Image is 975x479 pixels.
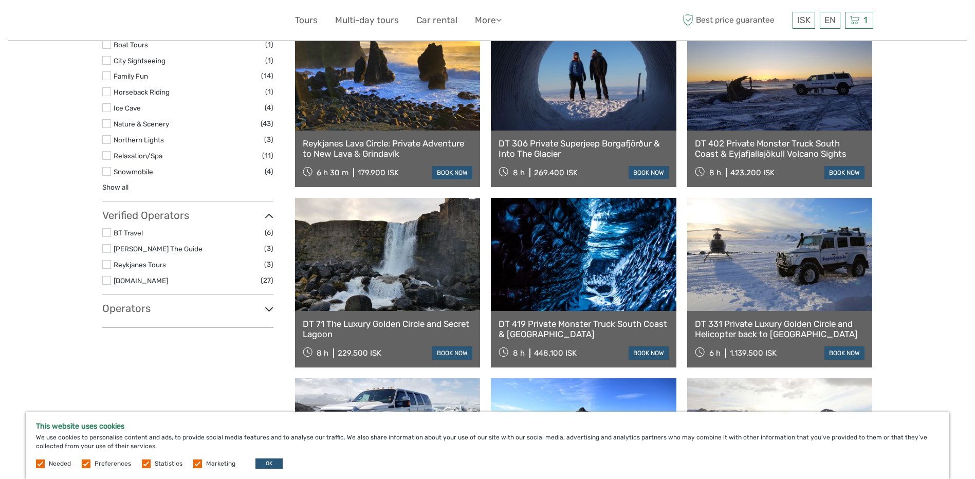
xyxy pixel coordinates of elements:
[499,319,669,340] a: DT 419 Private Monster Truck South Coast & [GEOGRAPHIC_DATA]
[534,348,577,358] div: 448.100 ISK
[499,138,669,159] a: DT 306 Private Superjeep Borgafjörður & Into The Glacier
[730,168,775,177] div: 423.200 ISK
[695,319,865,340] a: DT 331 Private Luxury Golden Circle and Helicopter back to [GEOGRAPHIC_DATA]
[797,15,811,25] span: ISK
[513,168,525,177] span: 8 h
[335,13,399,28] a: Multi-day tours
[824,166,864,179] a: book now
[114,277,168,285] a: [DOMAIN_NAME]
[513,348,525,358] span: 8 h
[317,168,348,177] span: 6 h 30 m
[255,458,283,469] button: OK
[114,261,166,269] a: Reykjanes Tours
[262,150,273,161] span: (11)
[114,152,162,160] a: Relaxation/Spa
[416,13,457,28] a: Car rental
[338,348,381,358] div: 229.500 ISK
[118,16,131,28] button: Open LiveChat chat widget
[820,12,840,29] div: EN
[317,348,328,358] span: 8 h
[264,134,273,145] span: (3)
[14,18,116,26] p: We're away right now. Please check back later!
[49,459,71,468] label: Needed
[264,243,273,254] span: (3)
[265,39,273,50] span: (1)
[265,227,273,238] span: (6)
[534,168,578,177] div: 269.400 ISK
[303,138,473,159] a: Reykjanes Lava Circle: Private Adventure to New Lava & Grindavík
[114,88,170,96] a: Horseback Riding
[265,86,273,98] span: (1)
[475,13,502,28] a: More
[102,209,273,222] h3: Verified Operators
[261,274,273,286] span: (27)
[629,166,669,179] a: book now
[102,302,273,315] h3: Operators
[36,422,939,431] h5: This website uses cookies
[862,15,869,25] span: 1
[114,168,153,176] a: Snowmobile
[155,459,182,468] label: Statistics
[730,348,777,358] div: 1.139.500 ISK
[114,57,165,65] a: City Sightseeing
[114,120,169,128] a: Nature & Scenery
[303,319,473,340] a: DT 71 The Luxury Golden Circle and Secret Lagoon
[114,136,164,144] a: Northern Lights
[695,138,865,159] a: DT 402 Private Monster Truck South Coast & Eyjafjallajökull Volcano Sights
[265,102,273,114] span: (4)
[709,348,721,358] span: 6 h
[26,412,949,479] div: We use cookies to personalise content and ads, to provide social media features and to analyse ou...
[265,165,273,177] span: (4)
[114,245,203,253] a: [PERSON_NAME] The Guide
[824,346,864,360] a: book now
[114,104,141,112] a: Ice Cave
[432,166,472,179] a: book now
[709,168,721,177] span: 8 h
[206,459,235,468] label: Marketing
[265,54,273,66] span: (1)
[358,168,399,177] div: 179.900 ISK
[95,459,131,468] label: Preferences
[102,8,155,33] img: 632-1a1f61c2-ab70-46c5-a88f-57c82c74ba0d_logo_small.jpg
[264,259,273,270] span: (3)
[680,12,790,29] span: Best price guarantee
[102,183,128,191] a: Show all
[629,346,669,360] a: book now
[432,346,472,360] a: book now
[114,41,148,49] a: Boat Tours
[261,70,273,82] span: (14)
[114,229,143,237] a: BT Travel
[295,13,318,28] a: Tours
[114,72,148,80] a: Family Fun
[261,118,273,130] span: (43)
